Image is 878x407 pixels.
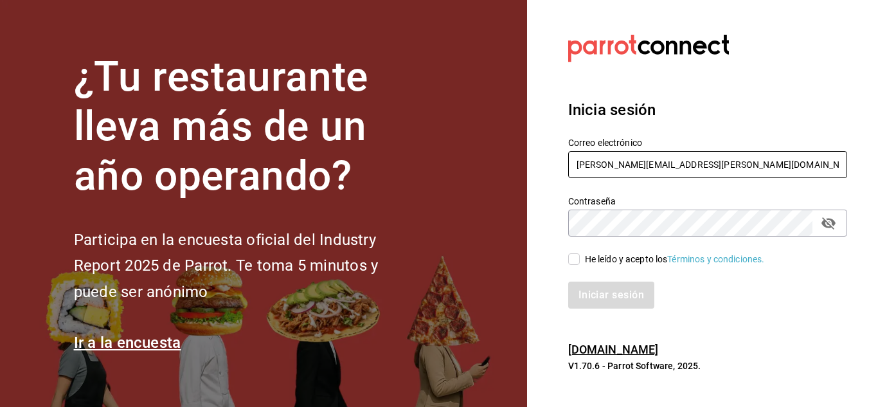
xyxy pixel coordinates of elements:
[568,151,847,178] input: Ingresa tu correo electrónico
[568,197,847,206] label: Contraseña
[568,343,659,356] a: [DOMAIN_NAME]
[568,359,847,372] p: V1.70.6 - Parrot Software, 2025.
[568,138,847,147] label: Correo electrónico
[568,98,847,122] h3: Inicia sesión
[818,212,839,234] button: passwordField
[585,253,765,266] div: He leído y acepto los
[74,227,421,305] h2: Participa en la encuesta oficial del Industry Report 2025 de Parrot. Te toma 5 minutos y puede se...
[74,53,421,201] h1: ¿Tu restaurante lleva más de un año operando?
[74,334,181,352] a: Ir a la encuesta
[667,254,764,264] a: Términos y condiciones.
